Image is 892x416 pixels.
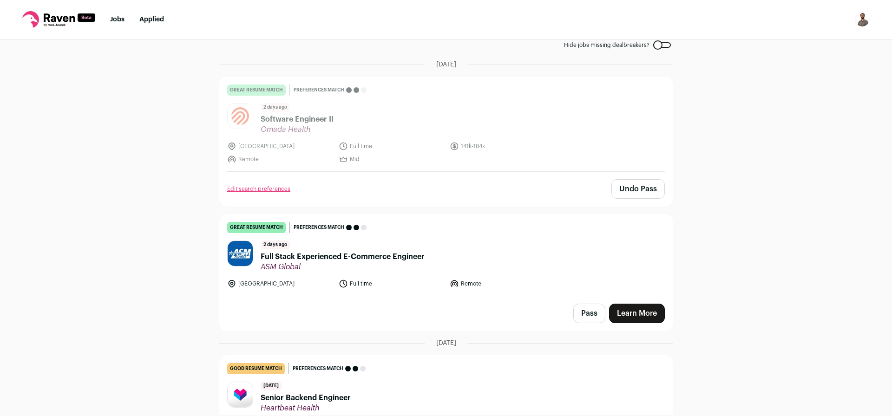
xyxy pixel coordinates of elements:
button: Undo Pass [611,179,665,199]
img: f1b15dfaa43b8533a34e2355265608e4c76266d8da7acf6fc718556446af1a2f.jpg [228,382,253,407]
span: Preferences match [293,364,343,373]
a: great resume match Preferences match 2 days ago Software Engineer II Omada Health [GEOGRAPHIC_DAT... [220,77,672,171]
a: Learn More [609,304,665,323]
a: Jobs [110,16,125,23]
span: 2 days ago [261,103,290,112]
span: Preferences match [294,223,344,232]
div: great resume match [227,222,286,233]
li: Remote [450,279,556,288]
li: Full time [339,142,445,151]
li: Mid [339,155,445,164]
li: [GEOGRAPHIC_DATA] [227,142,333,151]
a: Applied [139,16,164,23]
span: ASM Global [261,262,425,272]
img: 41325b23b7b99c32c4ba91628c28a1334443c2c0878ce735f0622d089c2f0dba.png [228,104,253,129]
span: Software Engineer II [261,114,334,125]
span: Hide jobs missing dealbreakers? [564,41,649,49]
span: 2 days ago [261,240,290,249]
span: Heartbeat Health [261,403,351,413]
div: good resume match [227,363,285,374]
span: [DATE] [261,382,282,390]
img: cf0ca70e765408b0fcc6ccab44f45cc95562d2ef42c2d50cfe2bf2bb3bae89cb.jpg [228,241,253,266]
span: Senior Backend Engineer [261,392,351,403]
li: [GEOGRAPHIC_DATA] [227,279,333,288]
div: great resume match [227,84,286,96]
li: 141k-184k [450,142,556,151]
span: Omada Health [261,125,334,134]
button: Pass [573,304,605,323]
span: [DATE] [436,60,456,69]
span: Full Stack Experienced E-Commerce Engineer [261,251,425,262]
img: 10099330-medium_jpg [855,12,870,27]
span: Preferences match [294,85,344,95]
li: Remote [227,155,333,164]
a: great resume match Preferences match 2 days ago Full Stack Experienced E-Commerce Engineer ASM Gl... [220,214,672,296]
span: [DATE] [436,338,456,348]
button: Open dropdown [855,12,870,27]
a: Edit search preferences [227,185,290,193]
li: Full time [339,279,445,288]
